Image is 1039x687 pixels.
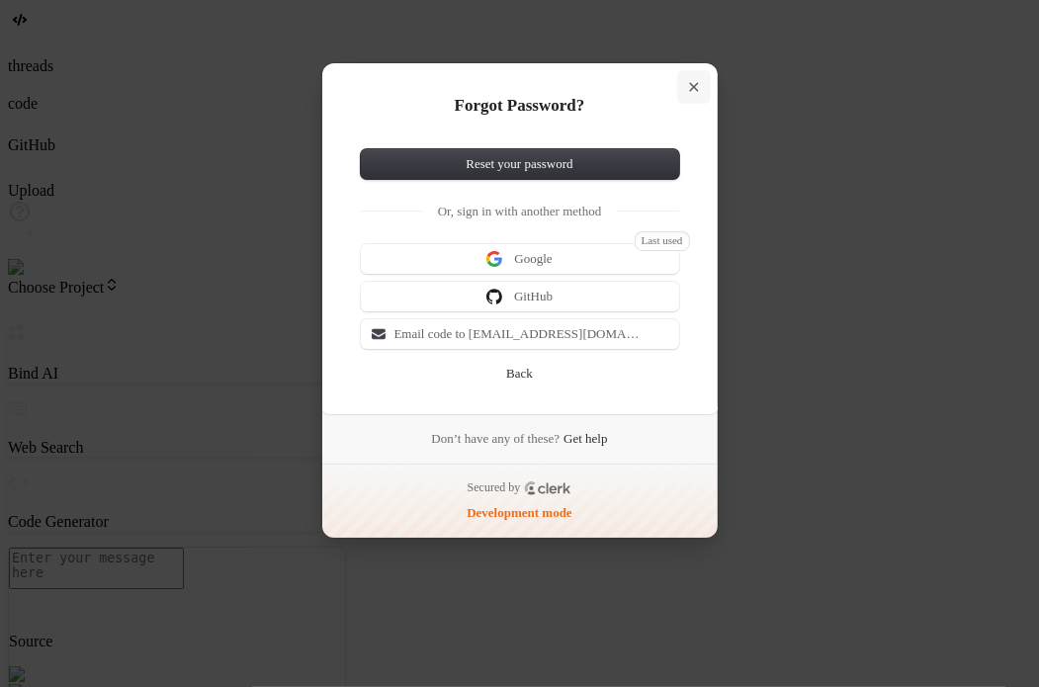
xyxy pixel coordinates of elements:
p: Or, sign in with another method [438,203,602,220]
p: Secured by [468,480,521,496]
button: Email code to [EMAIL_ADDRESS][DOMAIN_NAME] [361,319,679,349]
span: GitHub [514,288,553,305]
a: Clerk logo [524,481,571,495]
img: Sign in with Google [486,251,502,267]
span: Don’t have any of these? [431,430,560,448]
button: Reset your password [361,149,679,179]
span: Google [514,250,552,268]
a: Get help [563,430,607,448]
button: Close modal [677,70,711,104]
span: Email code to [EMAIL_ADDRESS][DOMAIN_NAME] [394,325,644,343]
img: Sign in with GitHub [486,289,502,304]
h1: Forgot Password? [361,94,679,118]
a: Back [506,365,533,383]
p: Development mode [467,504,572,522]
button: Last usedSign in with GoogleGoogle [361,244,679,274]
button: Sign in with GitHubGitHub [361,282,679,311]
